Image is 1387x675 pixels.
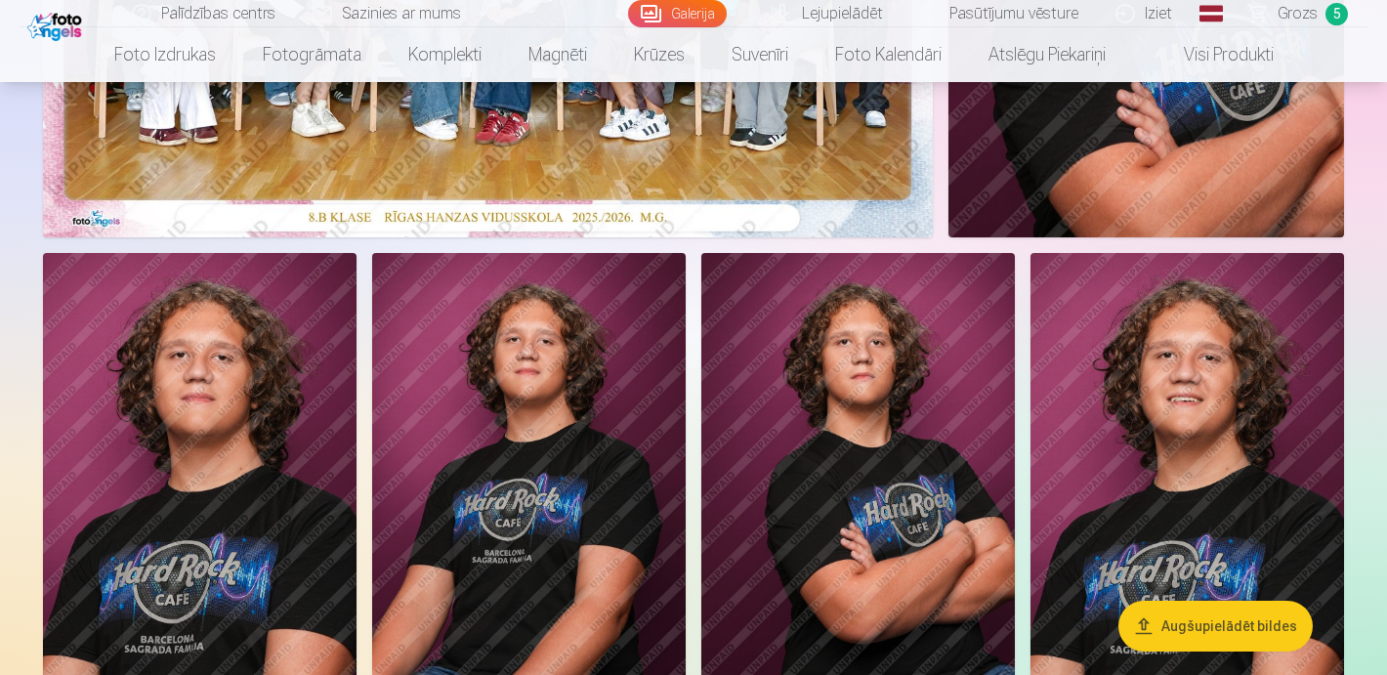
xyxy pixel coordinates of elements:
a: Komplekti [385,27,505,82]
img: /fa1 [27,8,87,41]
a: Foto izdrukas [91,27,239,82]
a: Visi produkti [1129,27,1297,82]
span: 5 [1325,3,1348,25]
span: Grozs [1278,2,1318,25]
a: Atslēgu piekariņi [965,27,1129,82]
a: Magnēti [505,27,610,82]
a: Fotogrāmata [239,27,385,82]
a: Foto kalendāri [812,27,965,82]
button: Augšupielādēt bildes [1118,601,1313,652]
a: Krūzes [610,27,708,82]
a: Suvenīri [708,27,812,82]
